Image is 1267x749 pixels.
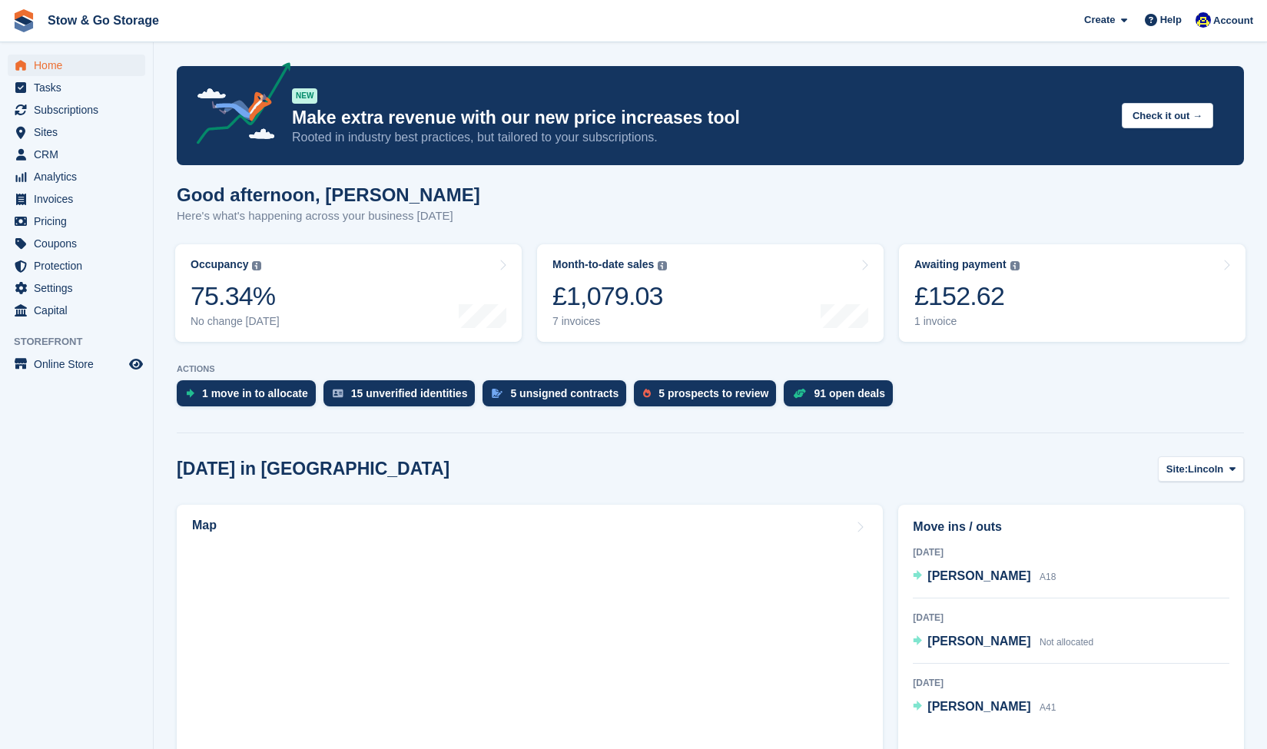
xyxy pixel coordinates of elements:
div: 7 invoices [552,315,667,328]
img: move_ins_to_allocate_icon-fdf77a2bb77ea45bf5b3d319d69a93e2d87916cf1d5bf7949dd705db3b84f3ca.svg [186,389,194,398]
div: [DATE] [913,676,1229,690]
span: Tasks [34,77,126,98]
span: Home [34,55,126,76]
a: Awaiting payment £152.62 1 invoice [899,244,1245,342]
h2: Map [192,519,217,532]
a: 5 unsigned contracts [483,380,634,414]
span: Analytics [34,166,126,187]
div: [DATE] [913,611,1229,625]
button: Site: Lincoln [1158,456,1244,482]
span: CRM [34,144,126,165]
a: 5 prospects to review [634,380,784,414]
a: menu [8,166,145,187]
span: Site: [1166,462,1188,477]
span: Sites [34,121,126,143]
img: prospect-51fa495bee0391a8d652442698ab0144808aea92771e9ea1ae160a38d050c398.svg [643,389,651,398]
a: menu [8,277,145,299]
a: [PERSON_NAME] A41 [913,698,1056,718]
span: Pricing [34,210,126,232]
img: price-adjustments-announcement-icon-8257ccfd72463d97f412b2fc003d46551f7dbcb40ab6d574587a9cd5c0d94... [184,62,291,150]
h2: Move ins / outs [913,518,1229,536]
span: [PERSON_NAME] [927,700,1030,713]
div: 1 invoice [914,315,1020,328]
div: No change [DATE] [191,315,280,328]
img: icon-info-grey-7440780725fd019a000dd9b08b2336e03edf1995a4989e88bcd33f0948082b44.svg [658,261,667,270]
span: Create [1084,12,1115,28]
img: contract_signature_icon-13c848040528278c33f63329250d36e43548de30e8caae1d1a13099fd9432cc5.svg [492,389,502,398]
button: Check it out → [1122,103,1213,128]
a: menu [8,77,145,98]
div: £152.62 [914,280,1020,312]
p: Rooted in industry best practices, but tailored to your subscriptions. [292,129,1109,146]
h1: Good afternoon, [PERSON_NAME] [177,184,480,205]
p: Make extra revenue with our new price increases tool [292,107,1109,129]
a: menu [8,353,145,375]
div: 5 prospects to review [658,387,768,399]
img: deal-1b604bf984904fb50ccaf53a9ad4b4a5d6e5aea283cecdc64d6e3604feb123c2.svg [793,388,806,399]
span: Account [1213,13,1253,28]
div: £1,079.03 [552,280,667,312]
a: Month-to-date sales £1,079.03 7 invoices [537,244,884,342]
a: [PERSON_NAME] Not allocated [913,632,1093,652]
span: Online Store [34,353,126,375]
div: 1 move in to allocate [202,387,308,399]
span: [PERSON_NAME] [927,635,1030,648]
span: Coupons [34,233,126,254]
a: menu [8,233,145,254]
a: menu [8,188,145,210]
a: Stow & Go Storage [41,8,165,33]
span: [PERSON_NAME] [927,569,1030,582]
a: menu [8,144,145,165]
span: Help [1160,12,1182,28]
p: ACTIONS [177,364,1244,374]
div: 75.34% [191,280,280,312]
a: Preview store [127,355,145,373]
img: icon-info-grey-7440780725fd019a000dd9b08b2336e03edf1995a4989e88bcd33f0948082b44.svg [252,261,261,270]
img: verify_identity-adf6edd0f0f0b5bbfe63781bf79b02c33cf7c696d77639b501bdc392416b5a36.svg [333,389,343,398]
a: 15 unverified identities [323,380,483,414]
span: Invoices [34,188,126,210]
span: Lincoln [1188,462,1223,477]
div: Occupancy [191,258,248,271]
a: Occupancy 75.34% No change [DATE] [175,244,522,342]
a: menu [8,99,145,121]
img: stora-icon-8386f47178a22dfd0bd8f6a31ec36ba5ce8667c1dd55bd0f319d3a0aa187defe.svg [12,9,35,32]
span: A18 [1040,572,1056,582]
div: 15 unverified identities [351,387,468,399]
a: 1 move in to allocate [177,380,323,414]
a: menu [8,255,145,277]
span: Subscriptions [34,99,126,121]
h2: [DATE] in [GEOGRAPHIC_DATA] [177,459,449,479]
a: menu [8,210,145,232]
a: menu [8,55,145,76]
a: 91 open deals [784,380,900,414]
a: [PERSON_NAME] A18 [913,567,1056,587]
span: Protection [34,255,126,277]
span: Settings [34,277,126,299]
div: [DATE] [913,545,1229,559]
div: 5 unsigned contracts [510,387,619,399]
span: Storefront [14,334,153,350]
span: Not allocated [1040,637,1093,648]
a: menu [8,300,145,321]
img: icon-info-grey-7440780725fd019a000dd9b08b2336e03edf1995a4989e88bcd33f0948082b44.svg [1010,261,1020,270]
div: 91 open deals [814,387,885,399]
p: Here's what's happening across your business [DATE] [177,207,480,225]
span: A41 [1040,702,1056,713]
a: menu [8,121,145,143]
div: NEW [292,88,317,104]
div: Month-to-date sales [552,258,654,271]
img: Rob Good-Stephenson [1196,12,1211,28]
span: Capital [34,300,126,321]
div: Awaiting payment [914,258,1007,271]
